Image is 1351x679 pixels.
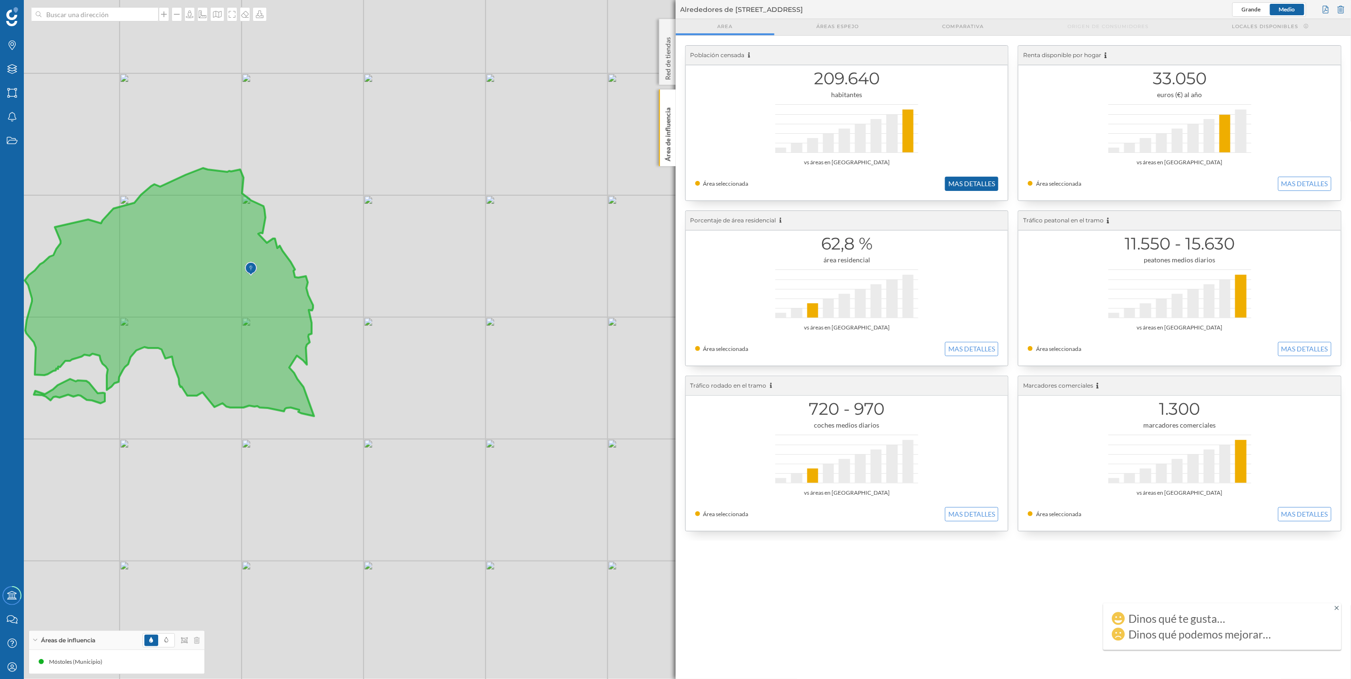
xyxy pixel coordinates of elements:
div: vs áreas en [GEOGRAPHIC_DATA] [695,158,999,167]
div: peatones medios diarios [1028,255,1331,265]
button: MAS DETALLES [1278,507,1331,521]
h1: 11.550 - 15.630 [1028,235,1331,253]
div: área residencial [695,255,999,265]
div: Dinos qué te gusta… [1128,614,1225,623]
div: vs áreas en [GEOGRAPHIC_DATA] [1028,488,1331,498]
span: Grande [1242,6,1261,13]
span: Área seleccionada [1036,345,1081,352]
span: Área seleccionada [1036,180,1081,187]
div: habitantes [695,90,999,100]
button: MAS DETALLES [1278,342,1331,356]
h1: 62,8 % [695,235,999,253]
button: MAS DETALLES [945,507,998,521]
div: vs áreas en [GEOGRAPHIC_DATA] [695,323,999,332]
div: Tráfico peatonal en el tramo [1018,211,1341,230]
span: Medio [1279,6,1295,13]
span: Áreas de influencia [41,636,95,645]
h1: 1.300 [1028,400,1331,418]
span: Alrededores de [STREET_ADDRESS] [681,5,803,14]
div: Dinos qué podemos mejorar… [1128,629,1271,639]
div: vs áreas en [GEOGRAPHIC_DATA] [1028,323,1331,332]
div: Marcadores comerciales [1018,376,1341,396]
span: Área seleccionada [1036,510,1081,518]
img: Marker [245,260,257,279]
p: Área de influencia [663,104,672,161]
span: Soporte [19,7,53,15]
div: coches medios diarios [695,420,999,430]
span: Area [717,23,732,30]
div: Tráfico rodado en el tramo [686,376,1008,396]
h1: 209.640 [695,70,999,88]
div: Población censada [686,46,1008,65]
span: Áreas espejo [816,23,859,30]
div: euros (€) al año [1028,90,1331,100]
div: vs áreas en [GEOGRAPHIC_DATA] [1028,158,1331,167]
button: MAS DETALLES [1278,177,1331,191]
p: Red de tiendas [663,33,672,80]
div: vs áreas en [GEOGRAPHIC_DATA] [695,488,999,498]
div: Móstoles (Municipio) [49,657,107,667]
h1: 33.050 [1028,70,1331,88]
button: MAS DETALLES [945,177,998,191]
div: Porcentaje de área residencial [686,211,1008,230]
div: Renta disponible por hogar [1018,46,1341,65]
h1: 720 - 970 [695,400,999,418]
img: Geoblink Logo [6,7,18,26]
div: marcadores comerciales [1028,420,1331,430]
span: Origen de consumidores [1067,23,1148,30]
span: Locales disponibles [1232,23,1299,30]
span: Área seleccionada [703,180,749,187]
span: Área seleccionada [703,510,749,518]
span: Área seleccionada [703,345,749,352]
span: Comparativa [942,23,984,30]
button: MAS DETALLES [945,342,998,356]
